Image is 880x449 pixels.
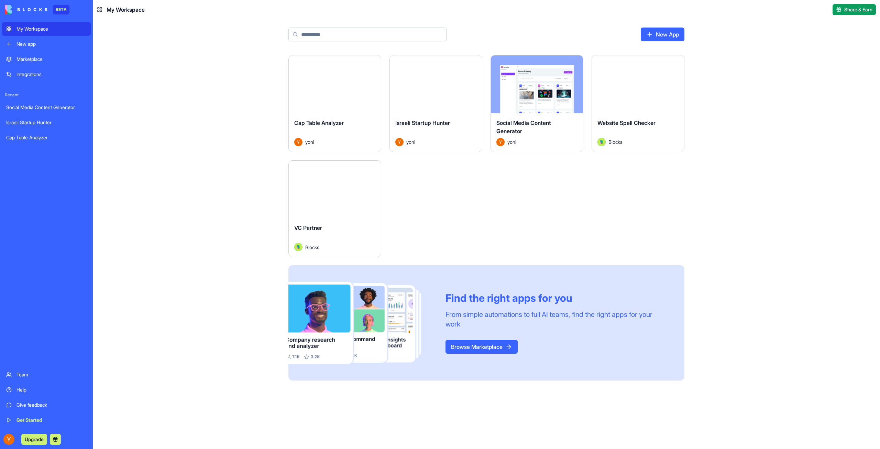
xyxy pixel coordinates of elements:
[3,434,14,445] img: ACg8ocKKmw1B5YjjdIxTReIFLpjOIn1ULGa3qRQpM8Mt_L5JmWuBbQ=s96-c
[5,5,47,14] img: logo
[491,55,583,152] a: Social Media Content GeneratorAvataryoni
[16,41,87,47] div: New app
[445,292,668,304] div: Find the right apps for you
[2,92,91,98] span: Recent
[294,243,302,251] img: Avatar
[597,119,656,126] span: Website Spell Checker
[16,71,87,78] div: Integrations
[16,371,87,378] div: Team
[496,138,505,146] img: Avatar
[833,4,876,15] button: Share & Earn
[107,6,145,14] span: My Workspace
[288,282,434,364] img: Frame_181_egmpey.png
[6,104,87,111] div: Social Media Content Generator
[641,28,684,41] a: New App
[2,100,91,114] a: Social Media Content Generator
[2,413,91,427] a: Get Started
[2,37,91,51] a: New app
[844,6,872,13] span: Share & Earn
[16,417,87,424] div: Get Started
[16,386,87,393] div: Help
[496,119,551,135] span: Social Media Content Generator
[294,138,302,146] img: Avatar
[288,55,381,152] a: Cap Table AnalyzerAvataryoni
[53,5,69,14] div: BETA
[294,224,322,231] span: VC Partner
[445,310,668,329] div: From simple automations to full AI teams, find the right apps for your work
[2,368,91,382] a: Team
[2,52,91,66] a: Marketplace
[2,67,91,81] a: Integrations
[2,131,91,145] a: Cap Table Analyzer
[608,138,623,146] span: Blocks
[288,160,381,257] a: VC PartnerAvatarBlocks
[2,383,91,397] a: Help
[2,116,91,129] a: Israeli Startup Hunter
[16,25,87,32] div: My Workspace
[16,402,87,408] div: Give feedback
[6,134,87,141] div: Cap Table Analyzer
[21,436,47,442] a: Upgrade
[445,340,518,354] a: Browse Marketplace
[16,56,87,63] div: Marketplace
[395,119,450,126] span: Israeli Startup Hunter
[389,55,482,152] a: Israeli Startup HunterAvataryoni
[507,138,516,146] span: yoni
[294,119,344,126] span: Cap Table Analyzer
[21,434,47,445] button: Upgrade
[395,138,404,146] img: Avatar
[2,22,91,36] a: My Workspace
[305,138,314,146] span: yoni
[406,138,415,146] span: yoni
[2,398,91,412] a: Give feedback
[597,138,606,146] img: Avatar
[6,119,87,126] div: Israeli Startup Hunter
[305,244,319,251] span: Blocks
[5,5,69,14] a: BETA
[592,55,684,152] a: Website Spell CheckerAvatarBlocks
